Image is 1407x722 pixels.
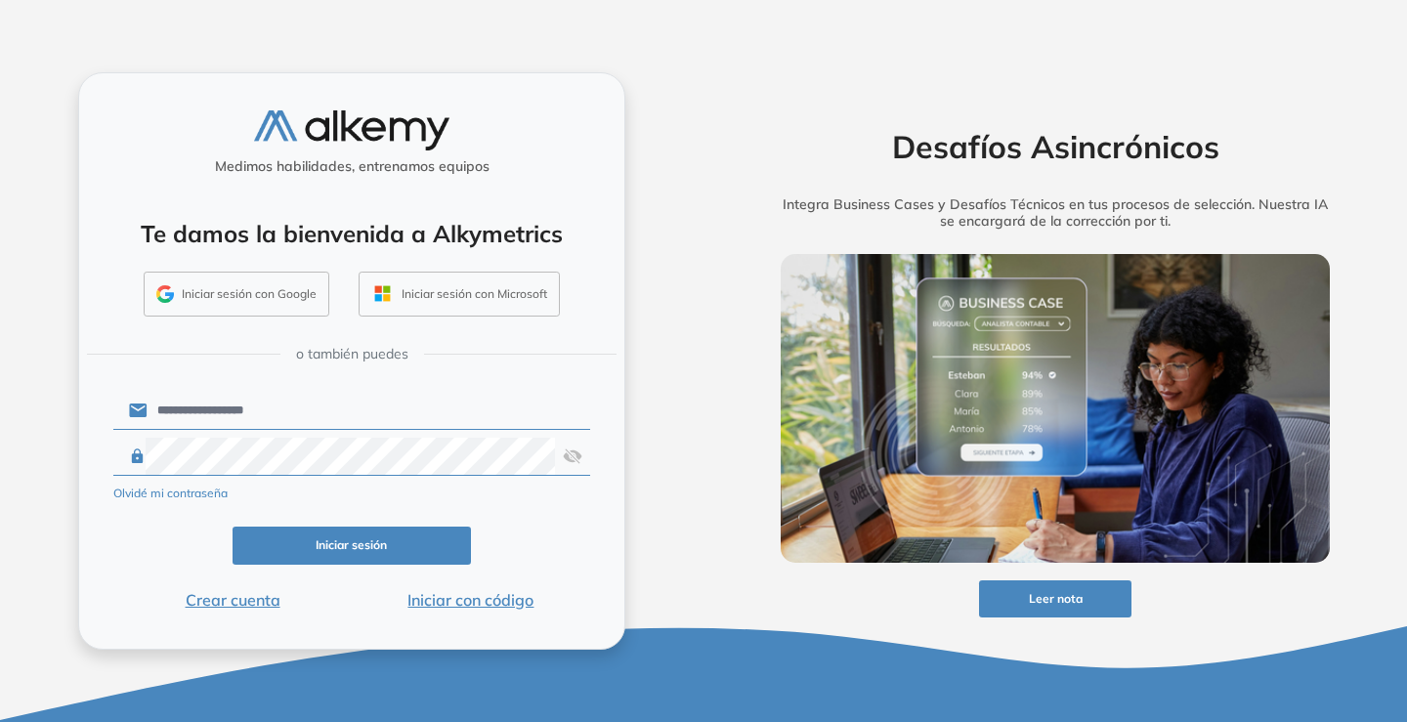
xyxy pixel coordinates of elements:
button: Iniciar sesión con Microsoft [359,272,560,317]
img: OUTLOOK_ICON [371,282,394,305]
img: logo-alkemy [254,110,449,150]
h5: Integra Business Cases y Desafíos Técnicos en tus procesos de selección. Nuestra IA se encargará ... [750,196,1360,230]
img: img-more-info [781,254,1330,563]
button: Iniciar con código [352,588,590,612]
button: Iniciar sesión [233,527,471,565]
h4: Te damos la bienvenida a Alkymetrics [105,220,599,248]
img: GMAIL_ICON [156,285,174,303]
img: asd [563,438,582,475]
button: Leer nota [979,580,1131,618]
span: o también puedes [296,344,408,364]
h2: Desafíos Asincrónicos [750,128,1360,165]
h5: Medimos habilidades, entrenamos equipos [87,158,617,175]
button: Crear cuenta [113,588,352,612]
button: Iniciar sesión con Google [144,272,329,317]
button: Olvidé mi contraseña [113,485,228,502]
